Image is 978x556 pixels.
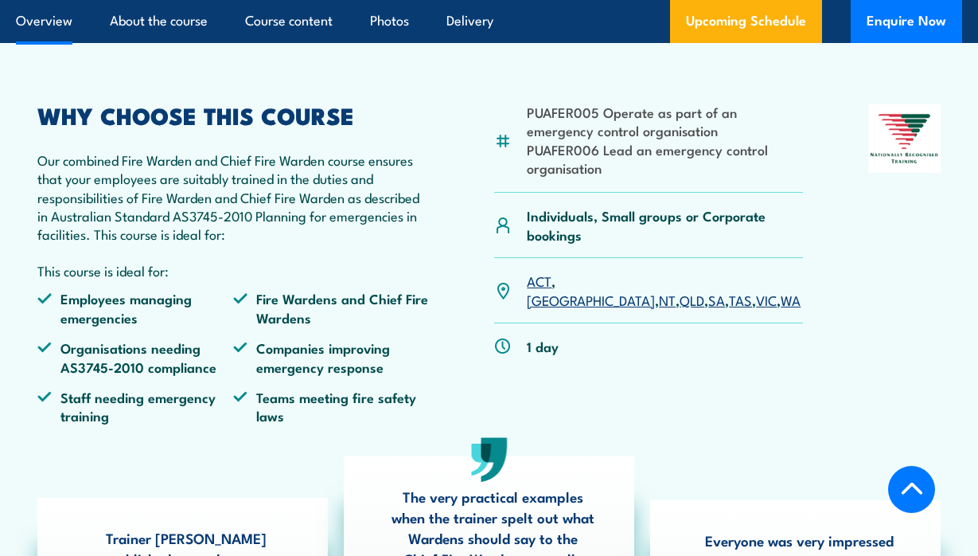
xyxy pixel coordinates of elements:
[527,103,802,140] li: PUAFER005 Operate as part of an emergency control organisation
[527,272,802,309] p: , , , , , , ,
[37,388,233,425] li: Staff needing emergency training
[729,290,752,309] a: TAS
[233,289,429,327] li: Fire Wardens and Chief Fire Wardens
[708,290,725,309] a: SA
[680,290,704,309] a: QLD
[37,104,429,125] h2: WHY CHOOSE THIS COURSE
[527,271,551,290] a: ACT
[233,388,429,425] li: Teams meeting fire safety laws
[37,261,429,280] p: This course is ideal for:
[527,337,559,355] p: 1 day
[527,206,802,244] p: Individuals, Small groups or Corporate bookings
[756,290,777,309] a: VIC
[37,151,429,244] p: Our combined Fire Warden and Chief Fire Warden course ensures that your employees are suitably tr...
[659,290,676,309] a: NT
[527,290,655,309] a: [GEOGRAPHIC_DATA]
[37,289,233,327] li: Employees managing emergencies
[37,339,233,376] li: Organisations needing AS3745-2010 compliance
[527,140,802,178] li: PUAFER006 Lead an emergency control organisation
[233,339,429,376] li: Companies improving emergency response
[868,104,941,173] img: Nationally Recognised Training logo.
[781,290,801,309] a: WA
